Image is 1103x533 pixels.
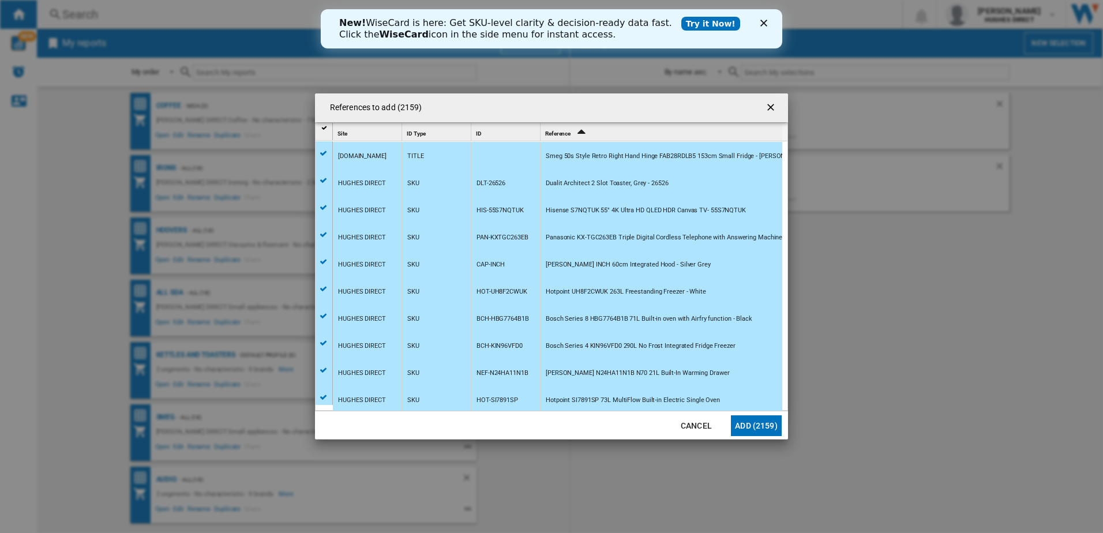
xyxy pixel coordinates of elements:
[407,143,424,170] div: TITLE
[321,9,782,48] iframe: Intercom live chat banner
[546,170,669,197] div: Dualit Architect 2 Slot Toaster, Grey - 26526
[338,333,386,359] div: HUGHES DIRECT
[477,279,527,305] div: HOT-UH8F2CWUK
[338,224,386,251] div: HUGHES DIRECT
[477,252,505,278] div: CAP-INCH
[404,123,471,141] div: ID Type Sort None
[474,123,540,141] div: ID Sort None
[543,123,782,141] div: Reference Sort Ascending
[477,333,523,359] div: BCH-KIN96VFD0
[476,130,482,137] span: ID
[546,333,736,359] div: Bosch Series 4 KIN96VFD0 290L No Frost Integrated Fridge Freezer
[335,123,402,141] div: Site Sort None
[477,387,518,414] div: HOT-SI7891SP
[407,333,419,359] div: SKU
[407,306,419,332] div: SKU
[545,130,571,137] span: Reference
[477,170,505,197] div: DLT-26526
[407,252,419,278] div: SKU
[407,170,419,197] div: SKU
[335,123,402,141] div: Sort None
[546,306,752,332] div: Bosch Series 8 HBG7764B1B 71L Built-in oven with Airfry function - Black
[407,360,419,386] div: SKU
[337,130,347,137] span: Site
[477,360,528,386] div: NEF-N24HA11N1B
[546,279,706,305] div: Hotpoint UH8F2CWUK 263L Freestanding Freezer - White
[572,130,590,137] span: Sort Ascending
[760,96,783,119] button: getI18NText('BUTTONS.CLOSE_DIALOG')
[407,130,426,137] span: ID Type
[338,306,386,332] div: HUGHES DIRECT
[546,143,835,170] div: Smeg 50s Style Retro Right Hand Hinge FAB28RDLB5 153cm Small Fridge - [PERSON_NAME] - D Rated
[477,224,528,251] div: PAN-KXTGC263EB
[477,197,524,224] div: HIS-55S7NQTUK
[407,197,419,224] div: SKU
[338,387,386,414] div: HUGHES DIRECT
[543,123,782,141] div: Sort Ascending
[338,252,386,278] div: HUGHES DIRECT
[765,102,779,115] ng-md-icon: getI18NText('BUTTONS.CLOSE_DIALOG')
[546,252,711,278] div: [PERSON_NAME] INCH 60cm Integrated Hood - Silver Grey
[546,360,729,386] div: [PERSON_NAME] N24HA11N1B N70 21L Built-In Warming Drawer
[338,279,386,305] div: HUGHES DIRECT
[731,415,782,436] button: Add (2159)
[407,279,419,305] div: SKU
[324,102,422,114] h4: References to add (2159)
[440,10,451,17] div: Close
[477,306,529,332] div: BCH-HBG7764B1B
[338,360,386,386] div: HUGHES DIRECT
[338,197,386,224] div: HUGHES DIRECT
[546,387,720,414] div: Hotpoint SI7891SP 73L MultiFlow Built-in Electric Single Oven
[474,123,540,141] div: Sort None
[546,224,782,251] div: Panasonic KX-TGC263EB Triple Digital Cordless Telephone with Answering Machine
[404,123,471,141] div: Sort None
[407,387,419,414] div: SKU
[407,224,419,251] div: SKU
[338,170,386,197] div: HUGHES DIRECT
[338,143,387,170] div: [DOMAIN_NAME]
[546,197,746,224] div: Hisense S7NQTUK 55" 4K Ultra HD QLED HDR Canvas TV- 55S7NQTUK
[671,415,722,436] button: Cancel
